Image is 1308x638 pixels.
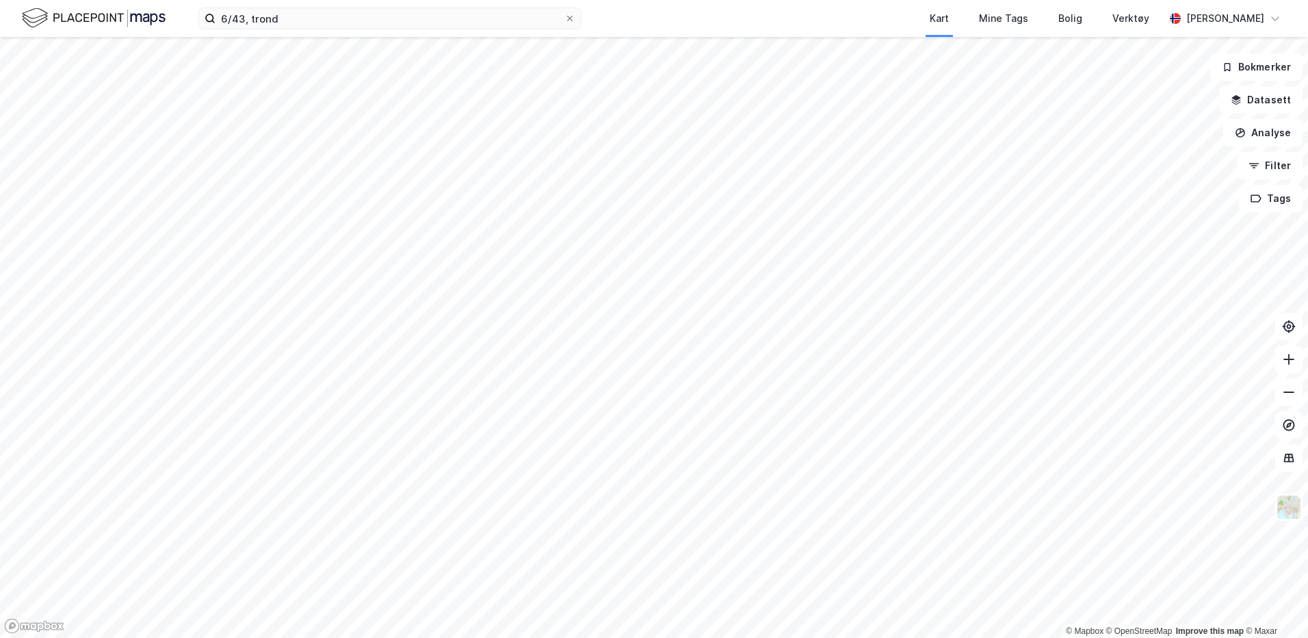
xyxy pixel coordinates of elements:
[1186,10,1264,27] div: [PERSON_NAME]
[1237,152,1303,179] button: Filter
[1219,86,1303,114] button: Datasett
[4,618,64,634] a: Mapbox homepage
[1106,626,1173,636] a: OpenStreetMap
[1239,185,1303,212] button: Tags
[1112,10,1149,27] div: Verktøy
[979,10,1028,27] div: Mine Tags
[22,6,166,30] img: logo.f888ab2527a4732fd821a326f86c7f29.svg
[215,8,564,29] input: Søk på adresse, matrikkel, gårdeiere, leietakere eller personer
[1058,10,1082,27] div: Bolig
[930,10,949,27] div: Kart
[1240,572,1308,638] div: Kontrollprogram for chat
[1223,119,1303,146] button: Analyse
[1066,626,1103,636] a: Mapbox
[1210,53,1303,81] button: Bokmerker
[1276,494,1302,520] img: Z
[1176,626,1244,636] a: Improve this map
[1240,572,1308,638] iframe: Chat Widget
